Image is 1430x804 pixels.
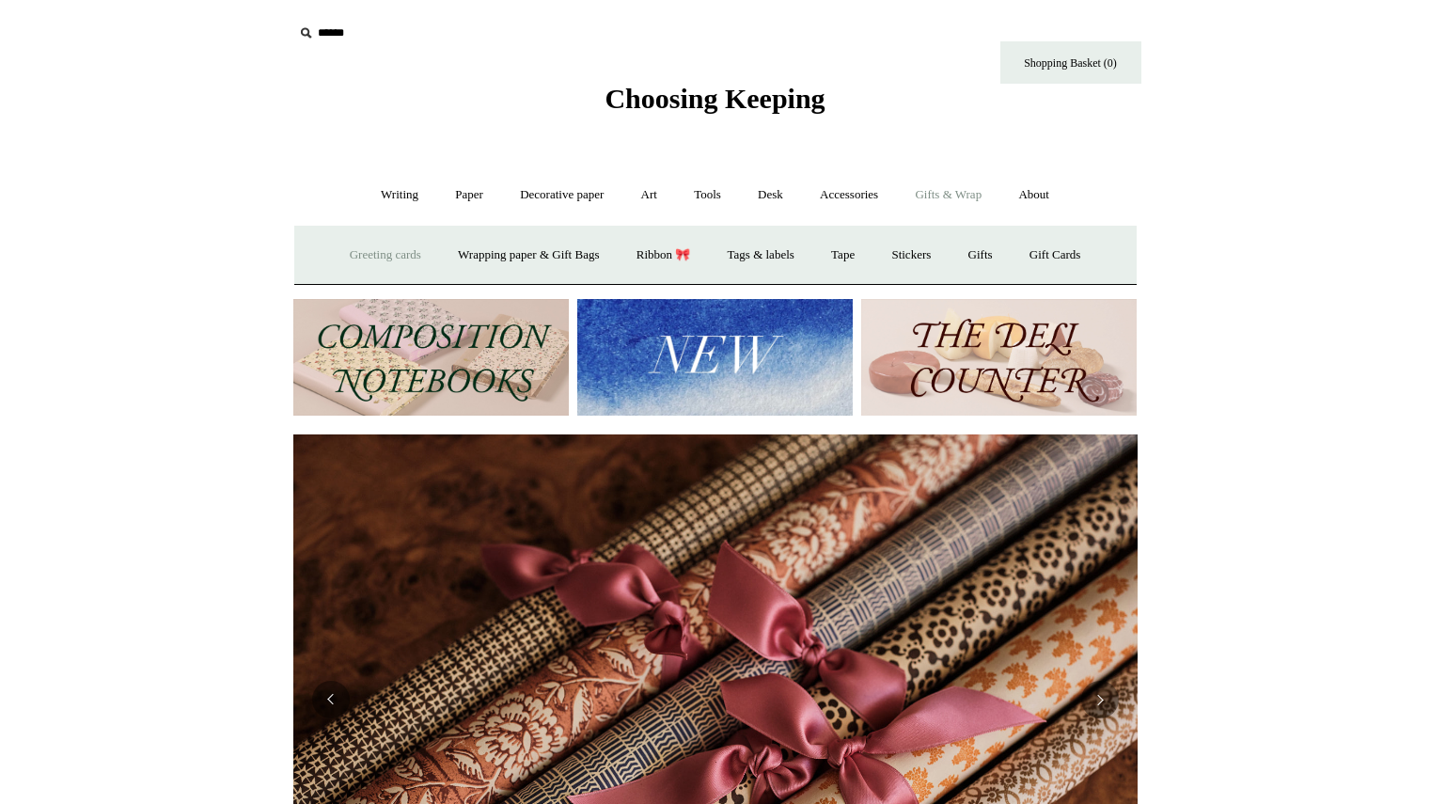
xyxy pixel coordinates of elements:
a: Decorative paper [503,170,621,220]
a: Desk [741,170,800,220]
a: Gifts [951,230,1010,280]
button: Previous [312,681,350,718]
img: The Deli Counter [861,299,1137,417]
a: Greeting cards [333,230,438,280]
a: Writing [364,170,435,220]
a: About [1001,170,1066,220]
a: Tape [814,230,872,280]
a: Gifts & Wrap [898,170,998,220]
img: 202302 Composition ledgers.jpg__PID:69722ee6-fa44-49dd-a067-31375e5d54ec [293,299,569,417]
a: Stickers [874,230,948,280]
img: New.jpg__PID:f73bdf93-380a-4a35-bcfe-7823039498e1 [577,299,853,417]
a: Choosing Keeping [605,98,825,111]
button: Next [1081,681,1119,718]
a: Tags & labels [711,230,811,280]
a: Art [624,170,674,220]
a: Shopping Basket (0) [1000,41,1141,84]
a: Wrapping paper & Gift Bags [441,230,616,280]
a: Paper [438,170,500,220]
a: Tools [677,170,738,220]
a: Ribbon 🎀 [620,230,708,280]
a: Accessories [803,170,895,220]
span: Choosing Keeping [605,83,825,114]
a: Gift Cards [1013,230,1098,280]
